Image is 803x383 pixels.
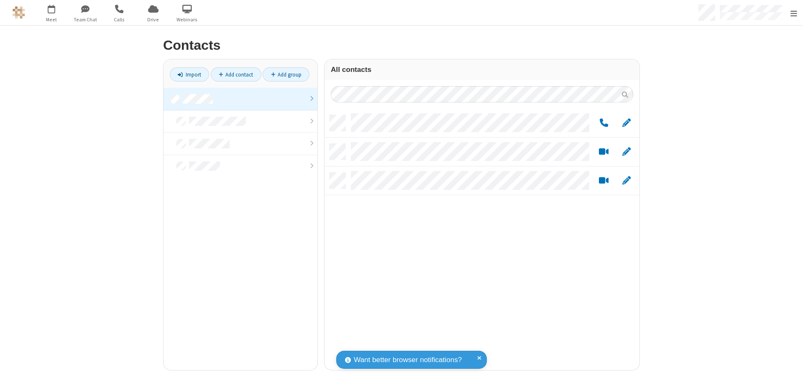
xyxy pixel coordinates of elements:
img: QA Selenium DO NOT DELETE OR CHANGE [13,6,25,19]
div: grid [325,109,639,370]
h3: All contacts [331,66,633,74]
button: Edit [618,147,634,157]
a: Add contact [211,67,261,82]
span: Calls [104,16,135,23]
button: Start a video meeting [596,147,612,157]
iframe: Chat [782,361,797,377]
a: Import [170,67,209,82]
span: Drive [138,16,169,23]
button: Edit [618,118,634,128]
span: Want better browser notifications? [354,355,462,365]
a: Add group [263,67,309,82]
span: Team Chat [70,16,101,23]
button: Call by phone [596,118,612,128]
h2: Contacts [163,38,640,53]
span: Webinars [171,16,203,23]
button: Start a video meeting [596,176,612,186]
button: Edit [618,176,634,186]
span: Meet [36,16,67,23]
